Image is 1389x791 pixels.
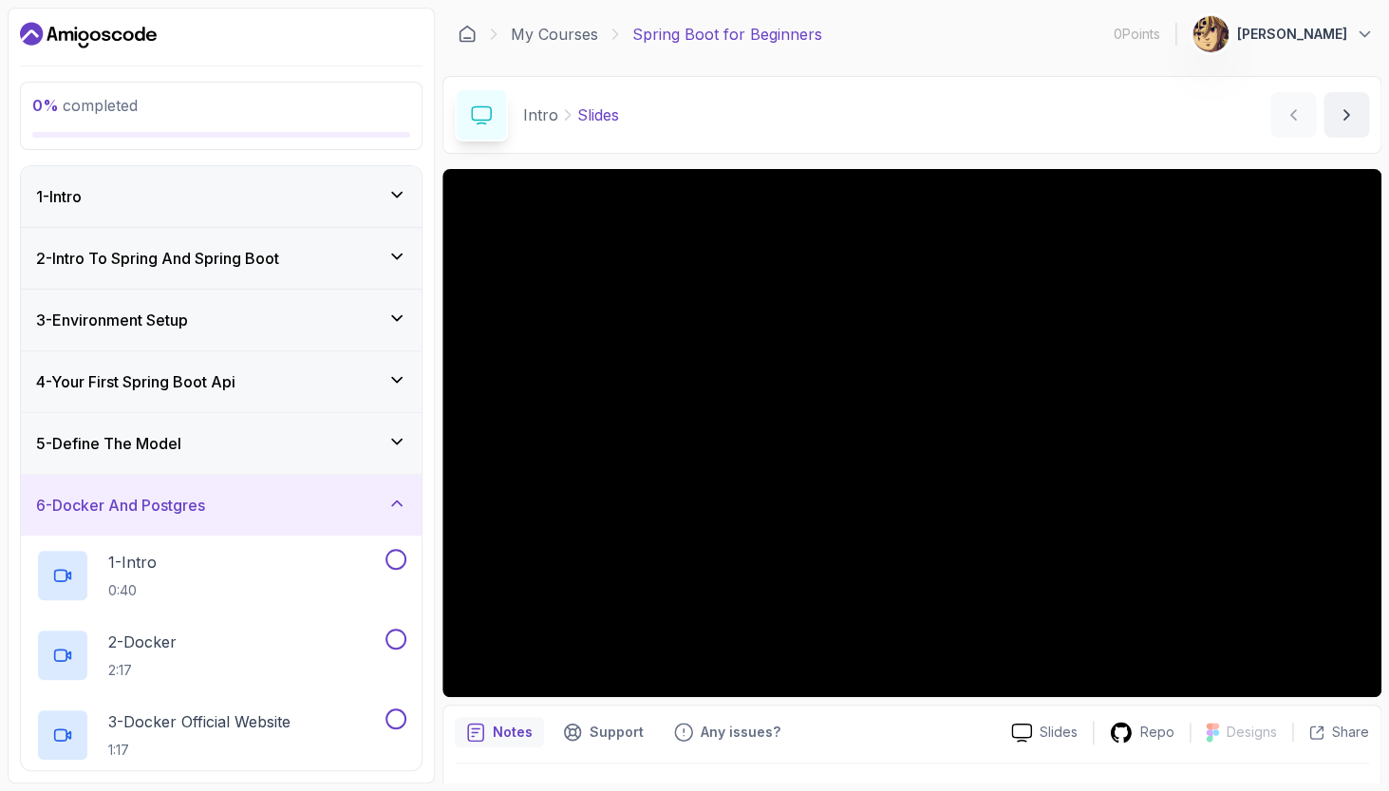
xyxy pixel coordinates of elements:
[1140,723,1174,742] p: Repo
[493,723,533,742] p: Notes
[21,475,422,536] button: 6-Docker And Postgres
[36,708,406,762] button: 3-Docker Official Website1:17
[32,96,59,115] span: 0 %
[108,661,177,680] p: 2:17
[590,723,644,742] p: Support
[552,717,655,747] button: Support button
[36,432,181,455] h3: 5 - Define The Model
[1094,721,1190,744] a: Repo
[663,717,792,747] button: Feedback button
[1237,25,1347,44] p: [PERSON_NAME]
[455,717,544,747] button: notes button
[1270,92,1316,138] button: previous content
[523,104,558,126] p: Intro
[20,20,157,50] a: Dashboard
[458,25,477,44] a: Dashboard
[21,413,422,474] button: 5-Define The Model
[36,629,406,682] button: 2-Docker2:17
[701,723,780,742] p: Any issues?
[36,185,82,208] h3: 1 - Intro
[632,23,822,46] p: Spring Boot for Beginners
[1040,723,1078,742] p: Slides
[511,23,598,46] a: My Courses
[1192,16,1229,52] img: user profile image
[1292,723,1369,742] button: Share
[21,351,422,412] button: 4-Your First Spring Boot Api
[21,228,422,289] button: 2-Intro To Spring And Spring Boot
[1114,25,1160,44] p: 0 Points
[36,549,406,602] button: 1-Intro0:40
[108,551,157,574] p: 1 - Intro
[108,631,177,653] p: 2 - Docker
[996,723,1093,743] a: Slides
[1332,723,1369,742] p: Share
[21,166,422,227] button: 1-Intro
[1323,92,1369,138] button: next content
[21,290,422,350] button: 3-Environment Setup
[108,710,291,733] p: 3 - Docker Official Website
[108,741,291,760] p: 1:17
[108,581,157,600] p: 0:40
[36,370,235,393] h3: 4 - Your First Spring Boot Api
[36,247,279,270] h3: 2 - Intro To Spring And Spring Boot
[36,494,205,517] h3: 6 - Docker And Postgres
[577,104,619,126] p: Slides
[1227,723,1277,742] p: Designs
[1192,15,1374,53] button: user profile image[PERSON_NAME]
[36,309,188,331] h3: 3 - Environment Setup
[32,96,138,115] span: completed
